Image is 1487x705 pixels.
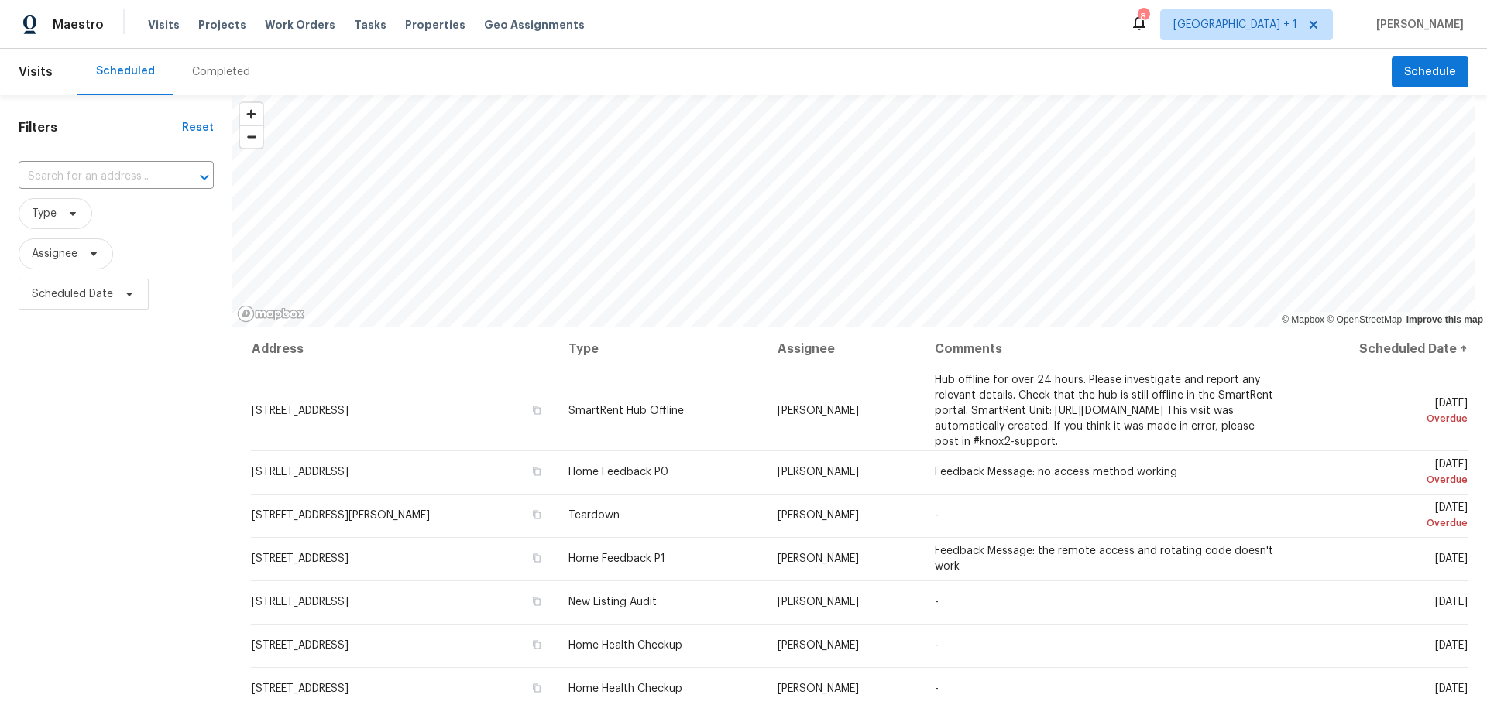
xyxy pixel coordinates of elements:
span: [DATE] [1435,597,1468,607]
span: Properties [405,17,465,33]
span: [PERSON_NAME] [778,510,859,521]
span: - [935,597,939,607]
button: Schedule [1392,56,1468,88]
span: Home Feedback P0 [568,467,668,477]
span: [DATE] [1435,683,1468,694]
span: SmartRent Hub Offline [568,406,684,416]
span: [STREET_ADDRESS] [252,683,349,694]
h1: Filters [19,120,182,135]
span: Type [32,206,57,221]
a: OpenStreetMap [1327,314,1402,325]
span: New Listing Audit [568,597,657,607]
th: Assignee [765,327,922,371]
button: Open [194,166,215,188]
span: [PERSON_NAME] [778,683,859,694]
span: [STREET_ADDRESS] [252,467,349,477]
input: Search for an address... [19,165,170,189]
span: Projects [198,17,246,33]
button: Copy Address [530,681,544,695]
span: [GEOGRAPHIC_DATA] + 1 [1173,17,1297,33]
span: [STREET_ADDRESS] [252,640,349,651]
canvas: Map [232,95,1475,327]
span: [DATE] [1300,398,1468,426]
button: Copy Address [530,551,544,565]
div: Overdue [1300,411,1468,426]
span: Visits [19,55,53,89]
span: - [935,683,939,694]
span: [STREET_ADDRESS] [252,406,349,416]
th: Type [556,327,765,371]
span: Feedback Message: the remote access and rotating code doesn't work [935,546,1273,572]
div: Overdue [1300,515,1468,531]
div: Reset [182,120,214,135]
th: Address [251,327,556,371]
span: [PERSON_NAME] [778,553,859,564]
span: [PERSON_NAME] [778,597,859,607]
th: Comments [922,327,1288,371]
div: Scheduled [96,63,155,79]
div: Completed [192,64,250,80]
span: - [935,510,939,521]
span: - [935,640,939,651]
span: Hub offline for over 24 hours. Please investigate and report any relevant details. Check that the... [935,375,1273,447]
button: Copy Address [530,403,544,417]
span: Home Health Checkup [568,640,682,651]
span: [DATE] [1435,553,1468,564]
span: Visits [148,17,180,33]
span: [PERSON_NAME] [778,467,859,477]
span: [STREET_ADDRESS][PERSON_NAME] [252,510,430,521]
span: [DATE] [1300,502,1468,531]
span: Scheduled Date [32,286,113,302]
button: Zoom out [240,125,263,148]
span: [PERSON_NAME] [778,406,859,416]
a: Improve this map [1406,314,1483,325]
span: Home Health Checkup [568,683,682,694]
a: Mapbox homepage [237,305,305,323]
span: [PERSON_NAME] [1370,17,1464,33]
button: Copy Address [530,508,544,522]
span: [STREET_ADDRESS] [252,597,349,607]
button: Copy Address [530,464,544,478]
span: Zoom out [240,126,263,148]
span: [DATE] [1435,640,1468,651]
span: Geo Assignments [484,17,585,33]
span: Work Orders [265,17,335,33]
span: [DATE] [1300,459,1468,488]
span: Maestro [53,17,104,33]
span: [PERSON_NAME] [778,640,859,651]
a: Mapbox [1282,314,1324,325]
button: Copy Address [530,594,544,608]
th: Scheduled Date ↑ [1288,327,1468,371]
span: Tasks [354,19,386,30]
div: 8 [1138,9,1149,25]
button: Zoom in [240,103,263,125]
span: Assignee [32,246,77,262]
span: [STREET_ADDRESS] [252,553,349,564]
span: Home Feedback P1 [568,553,665,564]
span: Teardown [568,510,620,521]
span: Feedback Message: no access method working [935,467,1177,477]
div: Overdue [1300,472,1468,488]
span: Schedule [1404,63,1456,82]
